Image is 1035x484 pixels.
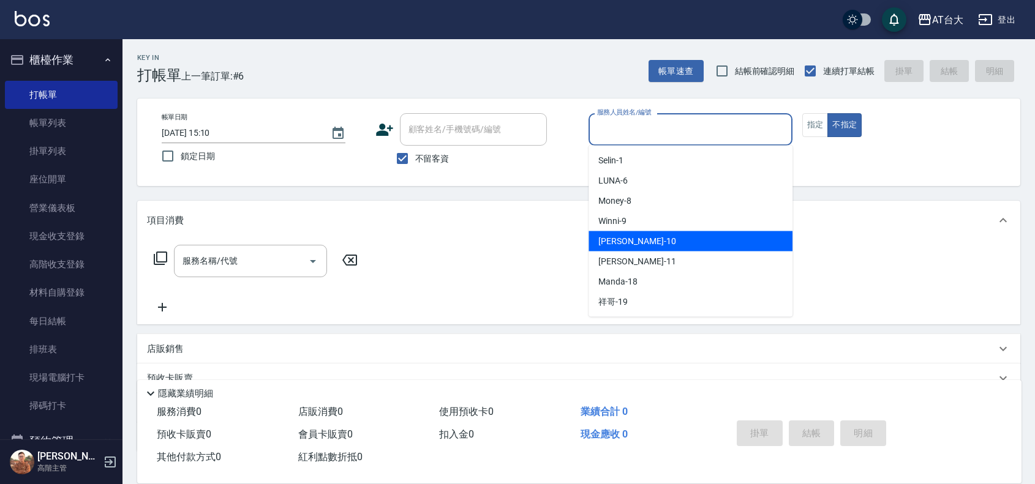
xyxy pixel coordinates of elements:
h5: [PERSON_NAME] [37,450,100,463]
span: 扣入金 0 [439,428,474,440]
span: [PERSON_NAME] -10 [598,235,676,248]
span: Manda -18 [598,275,638,288]
span: 結帳前確認明細 [735,65,795,78]
span: 使用預收卡 0 [439,406,494,417]
span: 上一筆訂單:#6 [181,69,244,84]
p: 隱藏業績明細 [158,387,213,400]
span: Selin -1 [598,154,623,167]
a: 現金收支登錄 [5,222,118,250]
a: 排班表 [5,335,118,363]
div: AT台大 [932,12,963,28]
button: 預約管理 [5,425,118,457]
a: 打帳單 [5,81,118,109]
span: 連續打單結帳 [823,65,875,78]
input: YYYY/MM/DD hh:mm [162,123,318,143]
button: 帳單速查 [649,60,704,83]
a: 座位開單 [5,165,118,193]
span: 其他付款方式 0 [157,451,221,463]
button: 不指定 [827,113,862,137]
span: 祥哥 -19 [598,296,628,308]
p: 店販銷售 [147,343,184,356]
a: 掛單列表 [5,137,118,165]
span: Money -8 [598,195,631,207]
span: 鎖定日期 [181,150,215,163]
a: 掃碼打卡 [5,392,118,420]
button: 指定 [802,113,829,137]
span: 紅利點數折抵 0 [298,451,363,463]
button: Choose date, selected date is 2025-10-15 [323,119,353,148]
button: Open [303,251,323,271]
span: 現金應收 0 [581,428,628,440]
a: 材料自購登錄 [5,278,118,307]
p: 高階主管 [37,463,100,474]
button: save [882,7,906,32]
h3: 打帳單 [137,67,181,84]
span: 不留客資 [415,152,450,165]
p: 預收卡販賣 [147,372,193,385]
button: AT台大 [913,7,968,32]
div: 店販銷售 [137,334,1020,363]
a: 帳單列表 [5,109,118,137]
span: 業績合計 0 [581,406,628,417]
button: 登出 [973,9,1020,31]
span: Winni -9 [598,215,627,228]
span: LUNA -6 [598,174,628,187]
div: 項目消費 [137,201,1020,240]
p: 項目消費 [147,214,184,227]
label: 帳單日期 [162,113,187,122]
h2: Key In [137,54,181,62]
span: 預收卡販賣 0 [157,428,211,440]
span: [PERSON_NAME] -11 [598,255,676,268]
span: 店販消費 0 [298,406,343,417]
img: Person [10,450,34,474]
a: 每日結帳 [5,307,118,335]
span: 服務消費 0 [157,406,201,417]
a: 現場電腦打卡 [5,363,118,392]
a: 高階收支登錄 [5,250,118,278]
span: 會員卡販賣 0 [298,428,353,440]
button: 櫃檯作業 [5,44,118,76]
label: 服務人員姓名/編號 [597,108,651,117]
div: 預收卡販賣 [137,363,1020,393]
a: 營業儀表板 [5,194,118,222]
img: Logo [15,11,50,26]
